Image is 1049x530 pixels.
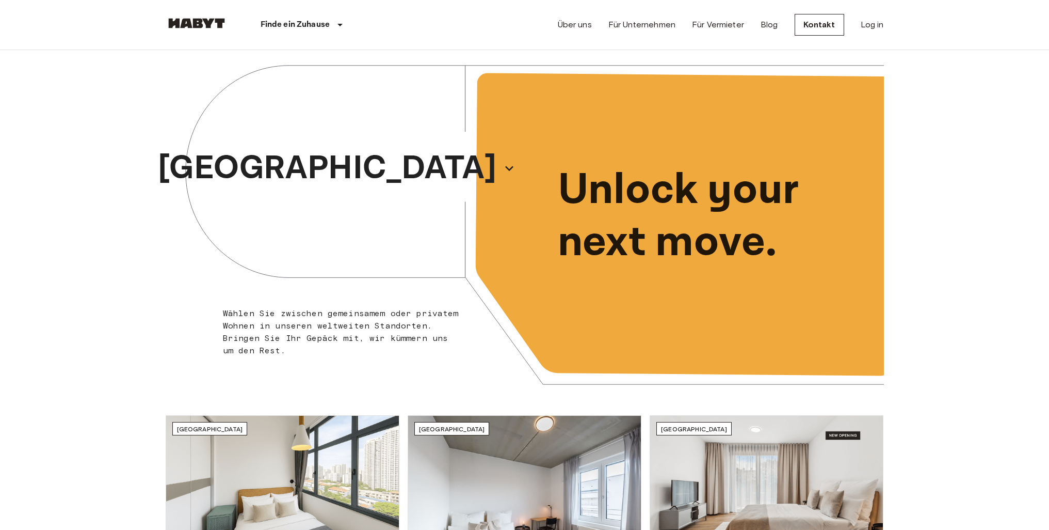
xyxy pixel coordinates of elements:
[608,19,675,31] a: Für Unternehmen
[761,19,778,31] a: Blog
[419,425,485,433] span: [GEOGRAPHIC_DATA]
[177,425,243,433] span: [GEOGRAPHIC_DATA]
[558,19,592,31] a: Über uns
[158,144,496,193] p: [GEOGRAPHIC_DATA]
[661,425,727,433] span: [GEOGRAPHIC_DATA]
[261,19,330,31] p: Finde ein Zuhause
[223,307,460,357] p: Wählen Sie zwischen gemeinsamem oder privatem Wohnen in unseren weltweiten Standorten. Bringen Si...
[166,18,228,28] img: Habyt
[154,141,519,196] button: [GEOGRAPHIC_DATA]
[861,19,884,31] a: Log in
[795,14,844,36] a: Kontakt
[558,164,867,269] p: Unlock your next move.
[692,19,744,31] a: Für Vermieter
